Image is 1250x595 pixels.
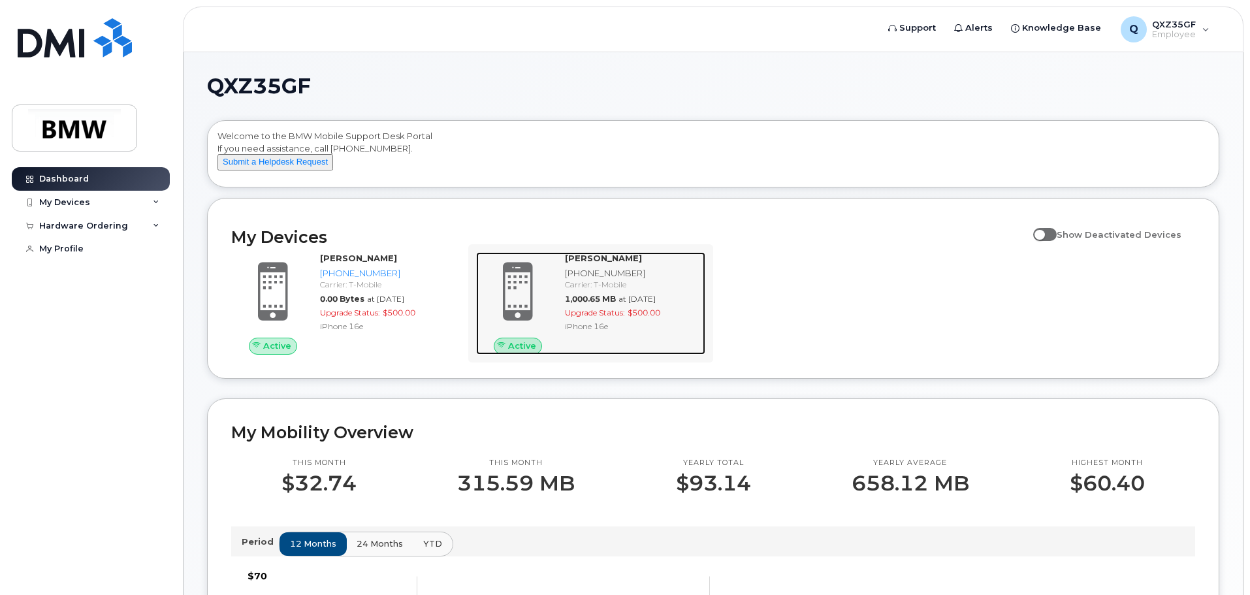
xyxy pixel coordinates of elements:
[217,156,333,167] a: Submit a Helpdesk Request
[618,294,656,304] span: at [DATE]
[1070,472,1145,495] p: $60.40
[565,294,616,304] span: 1,000.65 MB
[367,294,404,304] span: at [DATE]
[231,227,1027,247] h2: My Devices
[248,570,267,582] tspan: $70
[676,458,751,468] p: Yearly total
[242,536,279,548] p: Period
[217,130,1209,182] div: Welcome to the BMW Mobile Support Desk Portal If you need assistance, call [PHONE_NUMBER].
[565,267,700,280] div: [PHONE_NUMBER]
[383,308,415,317] span: $500.00
[852,472,969,495] p: 658.12 MB
[320,308,380,317] span: Upgrade Status:
[320,279,455,290] div: Carrier: T-Mobile
[1193,538,1240,585] iframe: Messenger Launcher
[565,308,625,317] span: Upgrade Status:
[1033,222,1044,233] input: Show Deactivated Devices
[1070,458,1145,468] p: Highest month
[1057,229,1181,240] span: Show Deactivated Devices
[852,458,969,468] p: Yearly average
[508,340,536,352] span: Active
[231,423,1195,442] h2: My Mobility Overview
[357,538,403,550] span: 24 months
[565,321,700,332] div: iPhone 16e
[457,472,575,495] p: 315.59 MB
[320,267,455,280] div: [PHONE_NUMBER]
[676,472,751,495] p: $93.14
[231,252,460,354] a: Active[PERSON_NAME][PHONE_NUMBER]Carrier: T-Mobile0.00 Bytesat [DATE]Upgrade Status:$500.00iPhone...
[281,472,357,495] p: $32.74
[476,252,705,354] a: Active[PERSON_NAME][PHONE_NUMBER]Carrier: T-Mobile1,000.65 MBat [DATE]Upgrade Status:$500.00iPhon...
[320,294,364,304] span: 0.00 Bytes
[217,154,333,170] button: Submit a Helpdesk Request
[281,458,357,468] p: This month
[628,308,660,317] span: $500.00
[320,253,397,263] strong: [PERSON_NAME]
[423,538,442,550] span: YTD
[565,253,642,263] strong: [PERSON_NAME]
[320,321,455,332] div: iPhone 16e
[457,458,575,468] p: This month
[207,76,311,96] span: QXZ35GF
[565,279,700,290] div: Carrier: T-Mobile
[263,340,291,352] span: Active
